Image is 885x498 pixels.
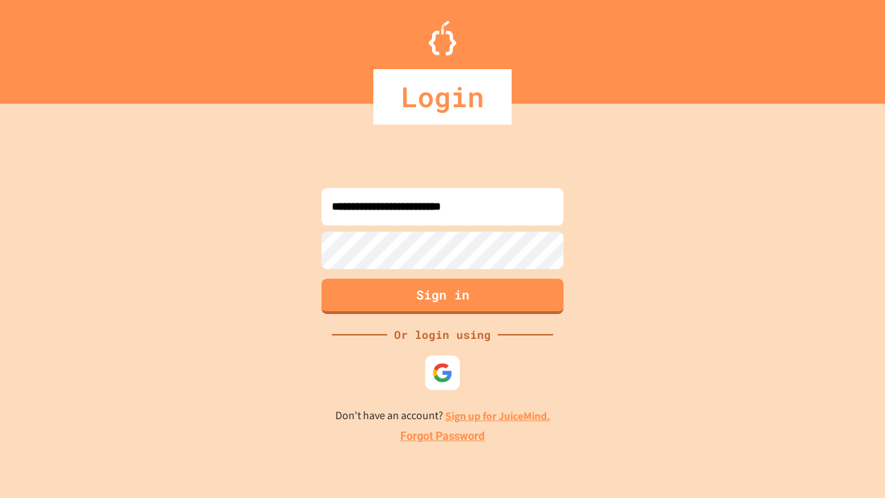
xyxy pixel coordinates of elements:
img: Logo.svg [429,21,456,55]
a: Forgot Password [400,428,485,445]
a: Sign up for JuiceMind. [445,409,550,423]
div: Or login using [387,326,498,343]
div: Login [373,69,512,124]
p: Don't have an account? [335,407,550,425]
img: google-icon.svg [432,362,453,383]
button: Sign in [322,279,563,314]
